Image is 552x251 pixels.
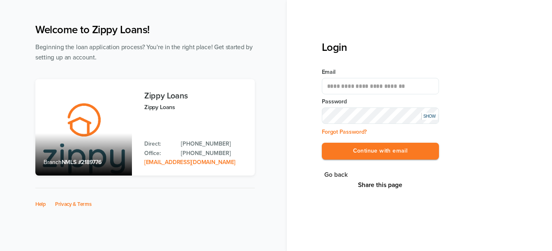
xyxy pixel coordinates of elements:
[322,68,439,76] label: Email
[322,78,439,94] input: Email Address
[322,128,367,135] a: Forgot Password?
[322,107,439,124] input: Input Password
[144,103,247,112] p: Zippy Loans
[356,181,405,189] button: Share This Page
[35,201,46,208] a: Help
[421,113,438,120] div: SHOW
[144,149,173,158] p: Office:
[322,41,439,54] h3: Login
[144,91,247,100] h3: Zippy Loans
[44,159,62,166] span: Branch
[35,43,253,61] span: Beginning the loan application process? You're in the right place! Get started by setting up an a...
[55,201,92,208] a: Privacy & Terms
[322,169,350,180] button: Go back
[181,149,247,158] a: Office Phone: 512-975-2947
[62,159,102,166] span: NMLS #2189776
[144,139,173,148] p: Direct:
[144,159,236,166] a: Email Address: zippyguide@zippymh.com
[181,139,247,148] a: Direct Phone: 512-975-2947
[322,98,439,106] label: Password
[322,143,439,160] button: Continue with email
[35,23,255,36] h1: Welcome to Zippy Loans!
